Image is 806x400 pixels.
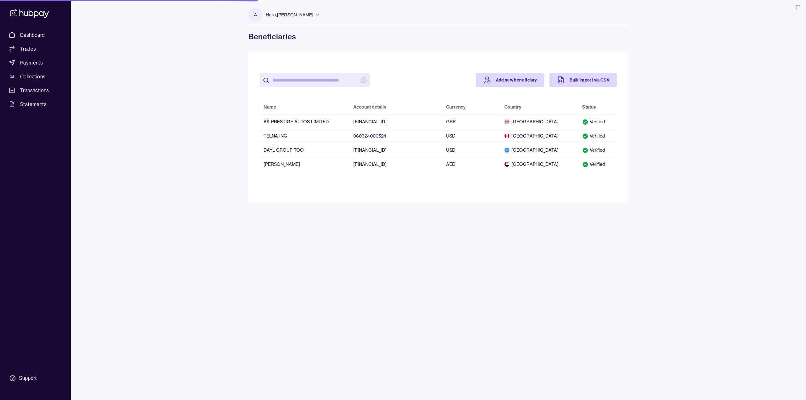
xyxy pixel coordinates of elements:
[6,372,65,385] a: Support
[19,375,37,382] div: Support
[264,104,276,110] div: Name
[582,147,613,153] div: Verified
[442,115,501,129] td: GBP
[266,11,313,18] p: Hello, [PERSON_NAME]
[20,31,45,39] span: Dashboard
[20,73,45,80] span: Collections
[20,100,47,108] span: Statements
[254,11,257,18] p: A
[6,43,65,54] a: Trades
[6,85,65,96] a: Transactions
[20,45,36,53] span: Trades
[442,157,501,171] td: AED
[349,143,443,157] td: [FINANCIAL_ID]
[582,119,613,125] div: Verified
[260,115,349,129] td: AK PRESTIGE AUTOS LIMITED
[20,59,43,66] span: Payments
[353,104,386,110] div: Account details
[504,119,574,125] span: [GEOGRAPHIC_DATA]
[272,73,357,87] input: search
[504,133,574,139] span: [GEOGRAPHIC_DATA]
[349,129,443,143] td: 060324006524
[6,57,65,68] a: Payments
[446,104,466,110] div: Currency
[260,129,349,143] td: TELNA INC
[442,143,501,157] td: USD
[6,71,65,82] a: Collections
[260,157,349,171] td: [PERSON_NAME]
[504,147,574,153] span: [GEOGRAPHIC_DATA]
[582,104,596,110] div: Status
[504,161,574,167] span: [GEOGRAPHIC_DATA]
[582,133,613,139] div: Verified
[20,87,49,94] span: Transactions
[582,161,613,167] div: Verified
[6,29,65,41] a: Dashboard
[248,31,628,42] h1: Beneficiaries
[549,73,617,87] a: Bulk import via CSV
[349,157,443,171] td: [FINANCIAL_ID]
[442,129,501,143] td: USD
[260,143,349,157] td: DAYL GROUP TOO
[504,104,521,110] div: Country
[349,115,443,129] td: [FINANCIAL_ID]
[476,73,545,87] a: Add new beneficiary
[6,99,65,110] a: Statements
